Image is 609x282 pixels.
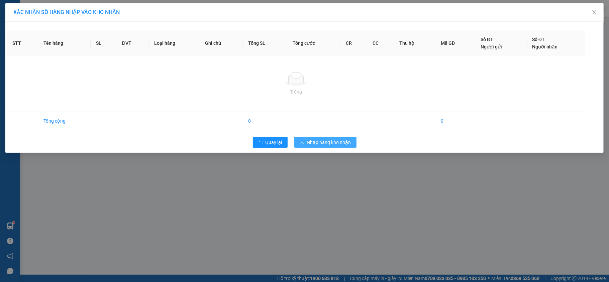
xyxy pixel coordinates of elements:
span: close [592,10,597,15]
th: Tên hàng [38,30,91,56]
span: Số ĐT [532,37,545,42]
span: rollback [258,140,263,145]
th: STT [7,30,38,56]
span: Quay lại [266,139,282,146]
li: [PERSON_NAME][GEOGRAPHIC_DATA] [3,3,97,39]
li: VP VP Bom Bo [3,47,46,54]
th: Thu hộ [394,30,436,56]
div: Trống [12,88,580,96]
span: Người gửi [481,44,502,49]
span: download [300,140,304,145]
th: Loại hàng [149,30,200,56]
td: Tổng cộng [38,112,91,130]
th: Ghi chú [200,30,243,56]
th: SL [91,30,116,56]
td: 0 [243,112,287,130]
button: rollbackQuay lại [253,137,288,148]
span: Người nhận [532,44,557,49]
td: 0 [435,112,475,130]
button: Close [585,3,604,22]
th: CC [367,30,394,56]
button: downloadNhập hàng kho nhận [294,137,357,148]
li: VP VP [PERSON_NAME] [46,47,89,62]
span: Nhập hàng kho nhận [307,139,351,146]
th: Tổng SL [243,30,287,56]
th: ĐVT [116,30,149,56]
th: Tổng cước [287,30,340,56]
th: Mã GD [435,30,475,56]
th: CR [340,30,367,56]
span: XÁC NHẬN SỐ HÀNG NHẬP VÀO KHO NHẬN [13,9,120,15]
span: Số ĐT [481,37,493,42]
